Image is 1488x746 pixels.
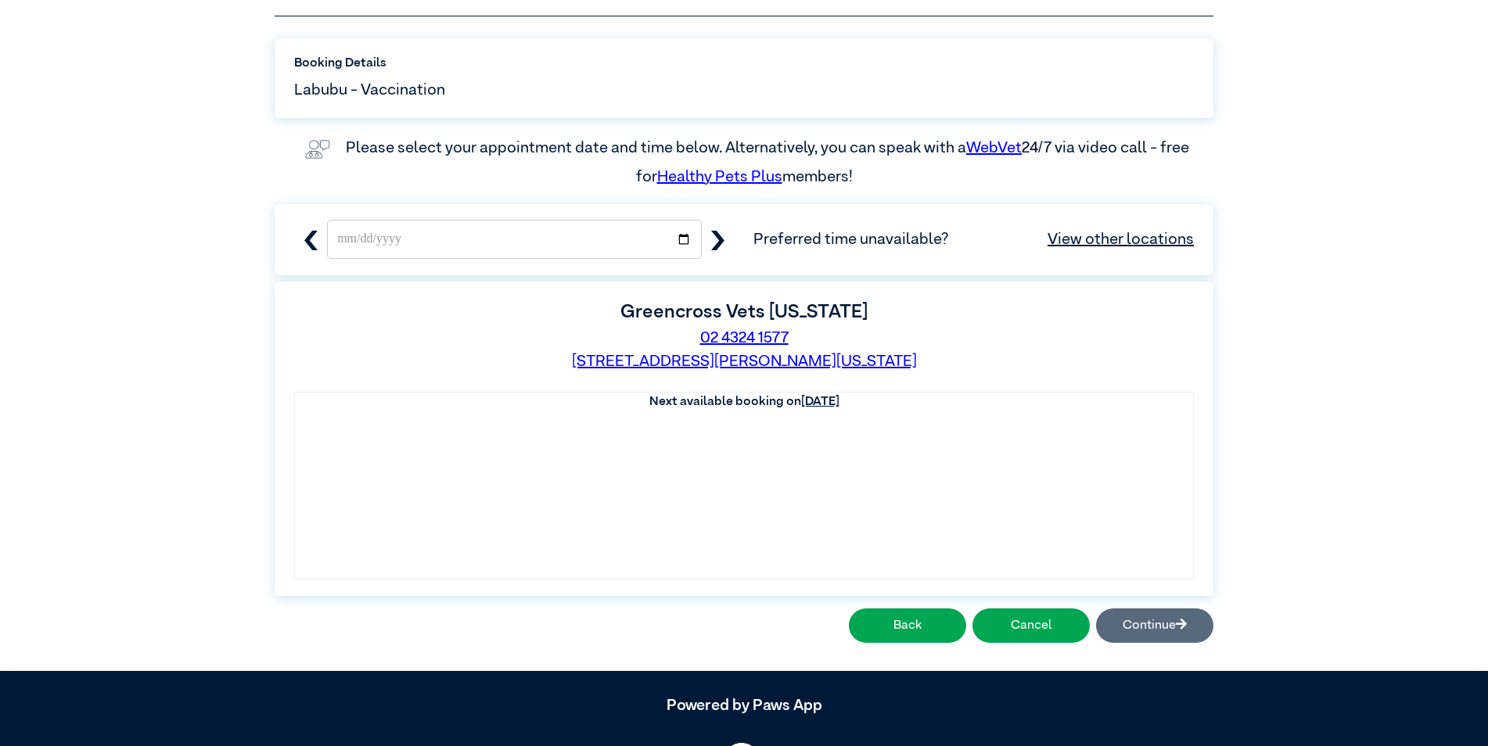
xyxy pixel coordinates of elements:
span: Preferred time unavailable? [753,228,1194,251]
a: Healthy Pets Plus [657,169,782,185]
h5: Powered by Paws App [275,696,1213,715]
span: Labubu - Vaccination [294,78,445,102]
a: [STREET_ADDRESS][PERSON_NAME][US_STATE] [572,353,917,369]
label: Please select your appointment date and time below. Alternatively, you can speak with a 24/7 via ... [346,140,1192,184]
u: [DATE] [801,396,839,408]
a: WebVet [966,140,1022,156]
label: Greencross Vets [US_STATE] [620,303,868,321]
img: vet [299,134,336,165]
label: Booking Details [294,54,1194,73]
th: Next available booking on [295,393,1193,411]
a: View other locations [1048,228,1194,251]
button: Cancel [972,608,1090,643]
a: 02 4324 1577 [700,330,789,346]
button: Back [849,608,966,643]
